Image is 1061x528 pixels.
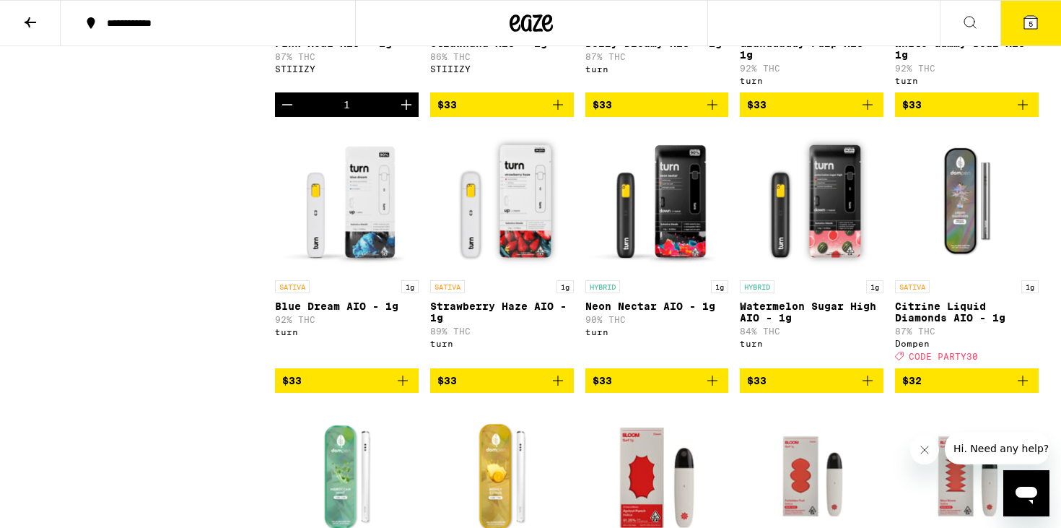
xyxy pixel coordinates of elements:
[282,375,302,386] span: $33
[430,280,465,293] p: SATIVA
[275,368,419,393] button: Add to bag
[740,280,774,293] p: HYBRID
[1021,280,1039,293] p: 1g
[740,129,883,273] img: turn - Watermelon Sugar High AIO - 1g
[430,64,574,74] div: STIIIZY
[585,327,729,337] div: turn
[275,92,300,117] button: Decrement
[902,375,922,386] span: $32
[895,339,1039,348] div: Dompen
[585,368,729,393] button: Add to bag
[895,92,1039,117] button: Add to bag
[747,99,767,111] span: $33
[585,300,729,312] p: Neon Nectar AIO - 1g
[711,280,728,293] p: 1g
[1003,470,1049,516] iframe: Button to launch messaging window
[910,436,939,464] iframe: Close message
[275,52,419,61] p: 87% THC
[437,375,457,386] span: $33
[909,352,978,361] span: CODE PARTY30
[585,64,729,74] div: turn
[430,368,574,393] button: Add to bag
[430,300,574,324] p: Strawberry Haze AIO - 1g
[593,375,612,386] span: $33
[275,300,419,312] p: Blue Dream AIO - 1g
[740,64,883,73] p: 92% THC
[740,368,883,393] button: Add to bag
[593,99,612,111] span: $33
[895,129,1039,368] a: Open page for Citrine Liquid Diamonds AIO - 1g from Dompen
[275,327,419,337] div: turn
[430,339,574,348] div: turn
[275,129,419,273] img: turn - Blue Dream AIO - 1g
[585,129,729,273] img: turn - Neon Nectar AIO - 1g
[394,92,419,117] button: Increment
[902,99,922,111] span: $33
[895,368,1039,393] button: Add to bag
[430,52,574,61] p: 86% THC
[895,38,1039,61] p: White Gummy Bear AIO - 1g
[895,64,1039,73] p: 92% THC
[740,38,883,61] p: Granddaddy Purp AIO - 1g
[437,99,457,111] span: $33
[275,129,419,368] a: Open page for Blue Dream AIO - 1g from turn
[430,326,574,336] p: 89% THC
[430,129,574,273] img: turn - Strawberry Haze AIO - 1g
[895,280,930,293] p: SATIVA
[866,280,883,293] p: 1g
[585,92,729,117] button: Add to bag
[430,92,574,117] button: Add to bag
[1000,1,1061,46] button: 5
[585,129,729,368] a: Open page for Neon Nectar AIO - 1g from turn
[945,433,1049,464] iframe: Message from company
[585,52,729,61] p: 87% THC
[740,326,883,336] p: 84% THC
[430,129,574,368] a: Open page for Strawberry Haze AIO - 1g from turn
[401,280,419,293] p: 1g
[585,315,729,324] p: 90% THC
[344,99,350,111] div: 1
[740,339,883,348] div: turn
[740,300,883,324] p: Watermelon Sugar High AIO - 1g
[895,326,1039,336] p: 87% THC
[895,129,1039,273] img: Dompen - Citrine Liquid Diamonds AIO - 1g
[275,280,310,293] p: SATIVA
[740,92,883,117] button: Add to bag
[556,280,574,293] p: 1g
[1029,20,1033,28] span: 5
[740,129,883,368] a: Open page for Watermelon Sugar High AIO - 1g from turn
[740,76,883,85] div: turn
[895,76,1039,85] div: turn
[275,315,419,324] p: 92% THC
[275,64,419,74] div: STIIIZY
[895,300,1039,324] p: Citrine Liquid Diamonds AIO - 1g
[585,280,620,293] p: HYBRID
[747,375,767,386] span: $33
